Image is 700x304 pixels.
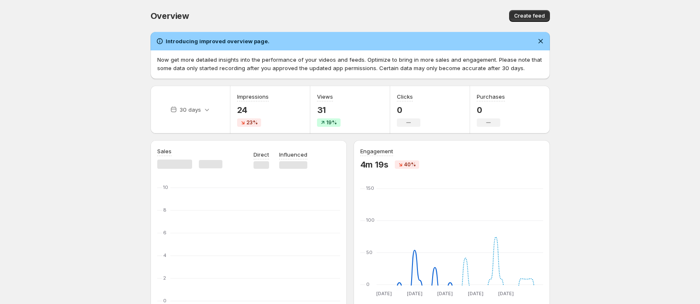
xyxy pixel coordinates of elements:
p: Now get more detailed insights into the performance of your videos and feeds. Optimize to bring i... [157,55,543,72]
span: 40% [404,161,416,168]
text: [DATE] [376,291,392,296]
h3: Sales [157,147,172,155]
text: [DATE] [468,291,483,296]
text: [DATE] [407,291,422,296]
span: Create feed [514,13,545,19]
h3: Clicks [397,92,413,101]
text: 10 [163,184,168,190]
p: 24 [237,105,269,115]
button: Create feed [509,10,550,22]
text: 50 [366,249,372,255]
button: Dismiss notification [535,35,547,47]
p: Direct [254,150,269,159]
p: 0 [477,105,505,115]
p: 31 [317,105,341,115]
text: 100 [366,217,375,223]
span: Overview [151,11,189,21]
h3: Views [317,92,333,101]
text: [DATE] [498,291,514,296]
p: 4m 19s [360,160,388,170]
h3: Engagement [360,147,393,155]
text: 150 [366,185,374,191]
h3: Purchases [477,92,505,101]
text: 2 [163,275,166,281]
text: 6 [163,230,166,236]
p: 0 [397,105,420,115]
text: 8 [163,207,166,213]
text: 4 [163,252,166,258]
span: 23% [246,119,258,126]
text: [DATE] [437,291,453,296]
text: 0 [163,298,166,304]
text: 0 [366,281,370,287]
p: Influenced [279,150,307,159]
span: 19% [326,119,337,126]
p: 30 days [180,105,201,114]
h2: Introducing improved overview page. [166,37,269,45]
h3: Impressions [237,92,269,101]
